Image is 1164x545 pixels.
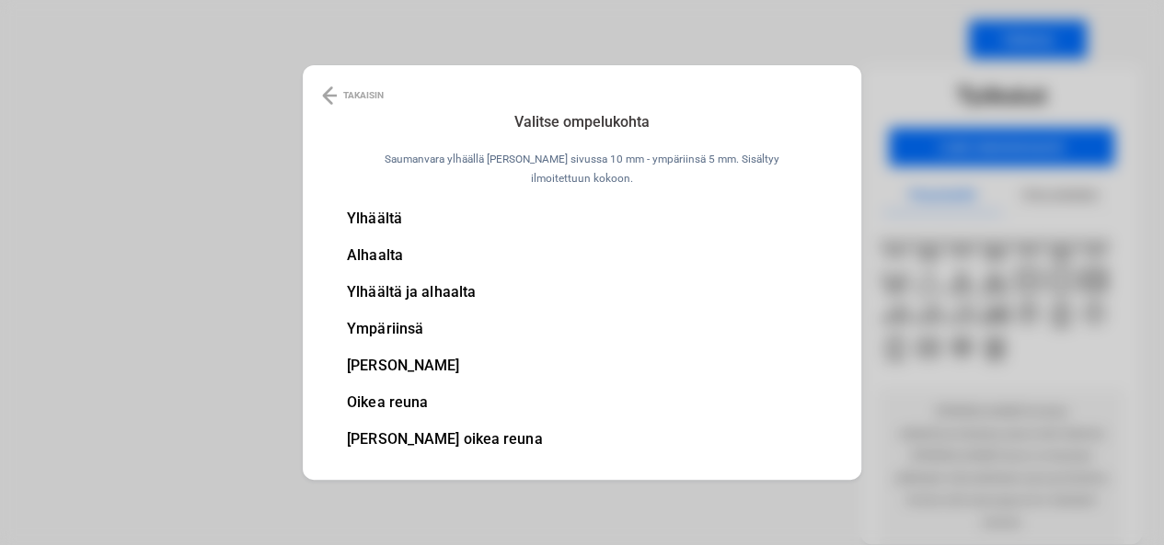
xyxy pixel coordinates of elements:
[322,85,337,107] img: Back
[347,322,543,336] li: Ympäriinsä
[347,358,543,373] li: [PERSON_NAME]
[382,150,781,203] p: Saumanvara ylhäällä [PERSON_NAME] sivussa 10 mm - ympäriinsä 5 mm. Sisältyy ilmoitettuun kokoon.
[347,285,543,300] li: Ylhäältä ja alhaalta
[347,248,543,263] li: Alhaalta
[347,211,543,226] li: Ylhäältä
[370,109,795,135] h3: Valitse ompelukohta
[347,395,543,410] li: Oikea reuna
[347,432,543,447] li: [PERSON_NAME] oikea reuna
[343,85,384,107] p: TAKAISIN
